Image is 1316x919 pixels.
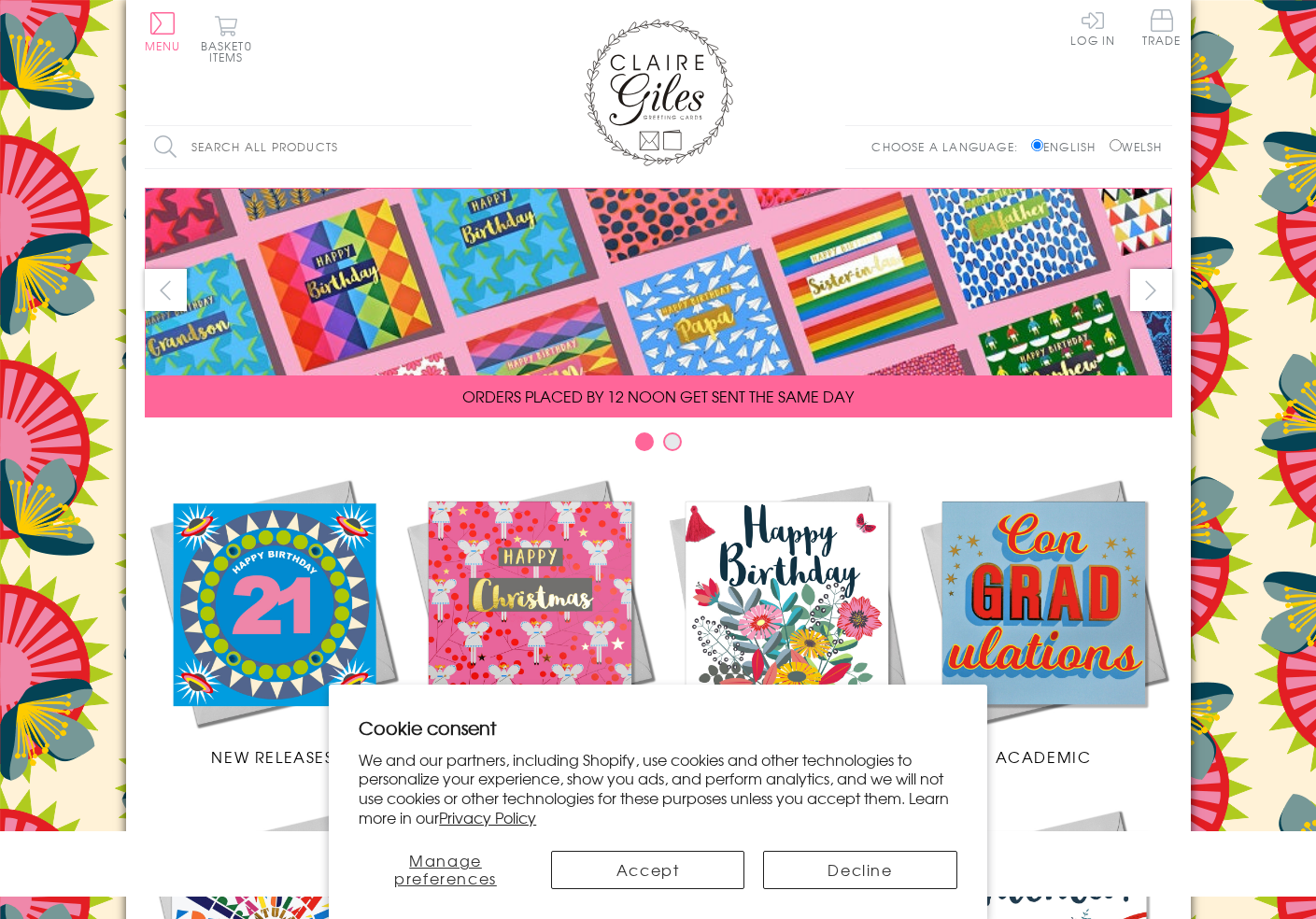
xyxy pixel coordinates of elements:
[439,806,536,828] a: Privacy Policy
[359,851,532,889] button: Manage preferences
[145,12,181,51] button: Menu
[145,126,472,168] input: Search all products
[145,474,402,768] a: New Releases
[663,432,682,451] button: Carousel Page 2
[658,474,915,768] a: Birthdays
[462,385,854,407] span: ORDERS PLACED BY 12 NOON GET SENT THE SAME DAY
[359,750,957,827] p: We and our partners, including Shopify, use cookies and other technologies to personalize your ex...
[209,37,252,65] span: 0 items
[359,714,957,741] h2: Cookie consent
[1110,138,1163,155] label: Welsh
[584,19,733,166] img: Claire Giles Greetings Cards
[1142,9,1182,46] span: Trade
[1142,9,1182,49] a: Trade
[871,138,1027,155] p: Choose a language:
[1110,139,1122,151] input: Welsh
[394,849,497,889] span: Manage preferences
[996,745,1092,768] span: Academic
[1130,269,1172,311] button: next
[763,851,956,889] button: Decline
[1031,139,1043,151] input: English
[402,474,658,768] a: Christmas
[201,15,252,63] button: Basket0 items
[1070,9,1115,46] a: Log In
[145,269,187,311] button: prev
[915,474,1172,768] a: Academic
[145,37,181,54] span: Menu
[635,432,654,451] button: Carousel Page 1 (Current Slide)
[1031,138,1105,155] label: English
[453,126,472,168] input: Search
[211,745,333,768] span: New Releases
[145,431,1172,460] div: Carousel Pagination
[551,851,744,889] button: Accept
